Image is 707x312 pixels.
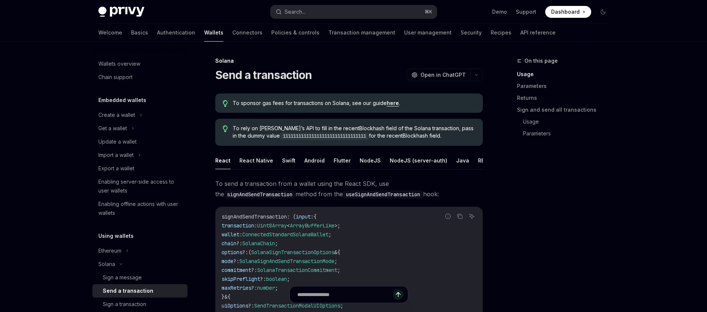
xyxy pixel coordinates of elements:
h5: Embedded wallets [98,96,146,105]
a: Wallets [204,24,223,42]
code: useSignAndSendTransaction [343,190,423,198]
span: ; [287,276,290,282]
span: { [337,249,340,256]
a: Support [516,8,536,16]
a: API reference [520,24,556,42]
button: React Native [239,152,273,169]
a: Transaction management [328,24,395,42]
a: Dashboard [545,6,591,18]
button: REST API [478,152,501,169]
span: mode [222,258,233,265]
code: 11111111111111111111111111111111 [280,132,369,140]
div: Wallets overview [98,59,140,68]
span: ?: [260,276,266,282]
a: Recipes [491,24,511,42]
span: input [296,213,311,220]
span: transaction [222,222,254,229]
span: >; [334,222,340,229]
span: commitment [222,267,251,273]
button: Toggle dark mode [597,6,609,18]
span: Dashboard [551,8,580,16]
a: Enabling server-side access to user wallets [92,175,187,197]
a: Connectors [232,24,262,42]
span: ; [337,267,340,273]
div: Sign a transaction [103,300,146,309]
button: React [215,152,230,169]
span: Open in ChatGPT [420,71,466,79]
a: Welcome [98,24,122,42]
button: Ethereum [92,244,187,257]
button: Solana [92,257,187,271]
span: ArrayBufferLike [290,222,334,229]
span: signAndSendTransaction [222,213,287,220]
span: { [314,213,317,220]
div: Enabling offline actions with user wallets [98,200,183,217]
span: : [311,213,314,220]
button: Ask AI [467,211,477,221]
span: boolean [266,276,287,282]
span: SolanaTransactionCommitment [257,267,337,273]
button: Java [456,152,469,169]
button: Get a wallet [92,122,187,135]
div: Ethereum [98,246,121,255]
button: Open in ChatGPT [407,69,470,81]
span: Uint8Array [257,222,287,229]
span: ?: [236,240,242,247]
span: On this page [524,56,558,65]
div: Update a wallet [98,137,137,146]
div: Solana [215,57,483,65]
div: Get a wallet [98,124,127,133]
button: NodeJS (server-auth) [390,152,447,169]
span: skipPreflight [222,276,260,282]
svg: Tip [223,100,228,107]
a: Parameters [517,128,615,139]
a: Update a wallet [92,135,187,148]
span: To sponsor gas fees for transactions on Solana, see our guide . [233,99,475,107]
span: : [239,231,242,238]
span: chain [222,240,236,247]
code: signAndSendTransaction [224,190,295,198]
span: ?: [242,249,248,256]
button: Flutter [334,152,351,169]
a: Policies & controls [271,24,320,42]
div: Sign a message [103,273,142,282]
button: Copy the contents from the code block [455,211,465,221]
button: Swift [282,152,295,169]
span: ; [328,231,331,238]
a: Chain support [92,70,187,84]
h5: Using wallets [98,231,134,240]
span: To rely on [PERSON_NAME]’s API to fill in the recentBlockhash field of the Solana transaction, pa... [233,125,475,140]
span: ?: [233,258,239,265]
button: Create a wallet [92,108,187,122]
span: To send a transaction from a wallet using the React SDK, use the method from the hook: [215,178,483,199]
a: Demo [492,8,507,16]
button: Search...⌘K [271,5,437,19]
span: ( [248,249,251,256]
span: ; [334,258,337,265]
a: Basics [131,24,148,42]
button: Import a wallet [92,148,187,162]
a: Usage [517,68,615,80]
span: ⌘ K [425,9,432,15]
h1: Send a transaction [215,68,312,82]
button: Android [304,152,325,169]
div: Chain support [98,73,132,82]
div: Enabling server-side access to user wallets [98,177,183,195]
input: Ask a question... [297,286,393,303]
svg: Tip [223,125,228,132]
span: wallet [222,231,239,238]
img: dark logo [98,7,144,17]
div: Create a wallet [98,111,135,119]
span: SolanaChain [242,240,275,247]
a: Wallets overview [92,57,187,70]
div: Export a wallet [98,164,134,173]
a: Export a wallet [92,162,187,175]
button: Report incorrect code [443,211,453,221]
a: Security [461,24,482,42]
a: Sign a message [92,271,187,284]
a: Returns [517,92,615,104]
a: Sign and send all transactions [517,104,615,116]
span: SolanaSignAndSendTransactionMode [239,258,334,265]
a: Authentication [157,24,195,42]
div: Send a transaction [103,286,153,295]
